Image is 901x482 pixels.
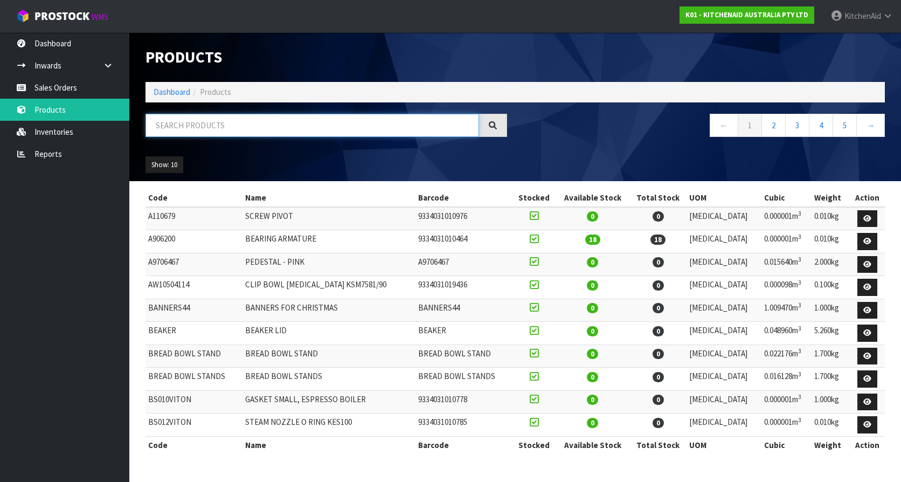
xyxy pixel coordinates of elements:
[512,436,556,453] th: Stocked
[587,303,598,313] span: 0
[629,436,687,453] th: Total Stock
[687,436,761,453] th: UOM
[653,349,664,359] span: 0
[653,280,664,291] span: 0
[653,257,664,267] span: 0
[200,87,231,97] span: Products
[687,189,761,206] th: UOM
[798,393,801,401] sup: 3
[812,207,850,230] td: 0.010kg
[798,347,801,355] sup: 3
[587,349,598,359] span: 0
[761,189,812,206] th: Cubic
[687,414,761,437] td: [MEDICAL_DATA]
[415,436,512,453] th: Barcode
[785,114,809,137] a: 3
[587,372,598,382] span: 0
[812,345,850,368] td: 1.700kg
[16,9,30,23] img: cube-alt.png
[145,207,242,230] td: A110679
[415,368,512,391] td: BREAD BOWL STANDS
[738,114,762,137] a: 1
[145,230,242,253] td: A906200
[761,253,812,276] td: 0.015640m
[798,233,801,240] sup: 3
[798,256,801,263] sup: 3
[415,276,512,299] td: 9334031019436
[844,11,881,21] span: KitchenAid
[809,114,833,137] a: 4
[242,253,415,276] td: PEDESTAL - PINK
[587,211,598,222] span: 0
[145,189,242,206] th: Code
[145,156,183,174] button: Show: 10
[653,395,664,405] span: 0
[798,210,801,217] sup: 3
[415,253,512,276] td: A9706467
[798,301,801,309] sup: 3
[242,299,415,322] td: BANNERS FOR CHRISTMAS
[242,345,415,368] td: BREAD BOWL STAND
[145,390,242,414] td: BS010VITON
[761,114,786,137] a: 2
[145,414,242,437] td: BS012VITON
[415,322,512,345] td: BEAKER
[761,299,812,322] td: 1.009470m
[812,322,850,345] td: 5.260kg
[687,368,761,391] td: [MEDICAL_DATA]
[415,299,512,322] td: BANNERS44
[145,345,242,368] td: BREAD BOWL STAND
[798,279,801,286] sup: 3
[242,390,415,414] td: GASKET SMALL, ESPRESSO BOILER
[242,322,415,345] td: BEAKER LID
[587,257,598,267] span: 0
[761,230,812,253] td: 0.000001m
[415,230,512,253] td: 9334031010464
[685,10,808,19] strong: K01 - KITCHENAID AUSTRALIA PTY LTD
[556,436,629,453] th: Available Stock
[687,390,761,414] td: [MEDICAL_DATA]
[687,322,761,345] td: [MEDICAL_DATA]
[798,416,801,424] sup: 3
[812,436,850,453] th: Weight
[812,299,850,322] td: 1.000kg
[523,114,885,140] nav: Page navigation
[242,189,415,206] th: Name
[761,368,812,391] td: 0.016128m
[687,253,761,276] td: [MEDICAL_DATA]
[850,189,885,206] th: Action
[653,211,664,222] span: 0
[812,390,850,414] td: 1.000kg
[34,9,89,23] span: ProStock
[587,326,598,336] span: 0
[761,322,812,345] td: 0.048960m
[798,325,801,332] sup: 3
[833,114,857,137] a: 5
[653,303,664,313] span: 0
[761,414,812,437] td: 0.000001m
[653,326,664,336] span: 0
[812,230,850,253] td: 0.010kg
[92,12,108,22] small: WMS
[145,299,242,322] td: BANNERS44
[415,207,512,230] td: 9334031010976
[653,372,664,382] span: 0
[812,368,850,391] td: 1.700kg
[512,189,556,206] th: Stocked
[145,368,242,391] td: BREAD BOWL STANDS
[687,207,761,230] td: [MEDICAL_DATA]
[710,114,738,137] a: ←
[145,49,507,66] h1: Products
[687,299,761,322] td: [MEDICAL_DATA]
[145,322,242,345] td: BEAKER
[145,436,242,453] th: Code
[242,436,415,453] th: Name
[812,276,850,299] td: 0.100kg
[812,414,850,437] td: 0.010kg
[687,345,761,368] td: [MEDICAL_DATA]
[145,253,242,276] td: A9706467
[415,390,512,414] td: 9334031010778
[761,436,812,453] th: Cubic
[556,189,629,206] th: Available Stock
[587,418,598,428] span: 0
